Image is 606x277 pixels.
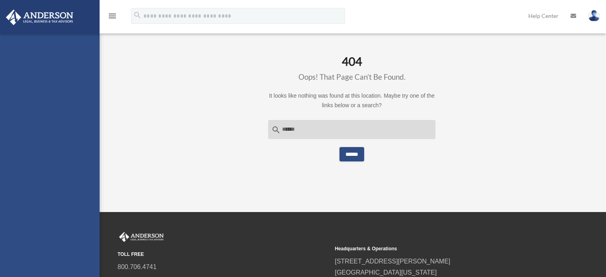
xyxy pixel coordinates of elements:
img: Anderson Advisors Platinum Portal [118,232,165,242]
small: TOLL FREE [118,250,329,259]
a: 800.706.4741 [118,263,157,270]
i: search [271,125,281,135]
i: search [133,11,142,20]
img: Anderson Advisors Platinum Portal [4,10,76,25]
a: menu [108,14,117,21]
p: It looks like nothing was found at this location. Maybe try one of the links below or a search? [268,91,435,110]
a: [GEOGRAPHIC_DATA][US_STATE] [335,269,437,276]
small: Oops! That page can’t be found. [298,72,406,81]
a: [STREET_ADDRESS][PERSON_NAME] [335,258,450,265]
i: menu [108,11,117,21]
img: User Pic [588,10,600,22]
small: Headquarters & Operations [335,245,546,253]
h1: 404 [268,55,435,83]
